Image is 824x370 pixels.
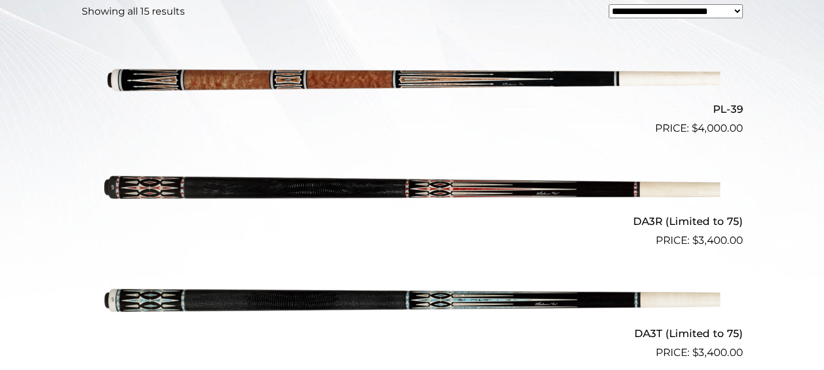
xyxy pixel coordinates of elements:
bdi: 3,400.00 [692,346,743,358]
a: DA3R (Limited to 75) $3,400.00 [82,141,743,249]
a: DA3T (Limited to 75) $3,400.00 [82,254,743,361]
h2: PL-39 [82,98,743,120]
img: DA3R (Limited to 75) [104,141,720,244]
bdi: 3,400.00 [692,234,743,246]
img: DA3T (Limited to 75) [104,254,720,356]
bdi: 4,000.00 [692,122,743,134]
select: Shop order [609,4,743,18]
h2: DA3R (Limited to 75) [82,210,743,233]
img: PL-39 [104,29,720,131]
span: $ [692,346,698,358]
span: $ [692,122,698,134]
a: PL-39 $4,000.00 [82,29,743,136]
h2: DA3T (Limited to 75) [82,322,743,345]
span: $ [692,234,698,246]
p: Showing all 15 results [82,4,185,19]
